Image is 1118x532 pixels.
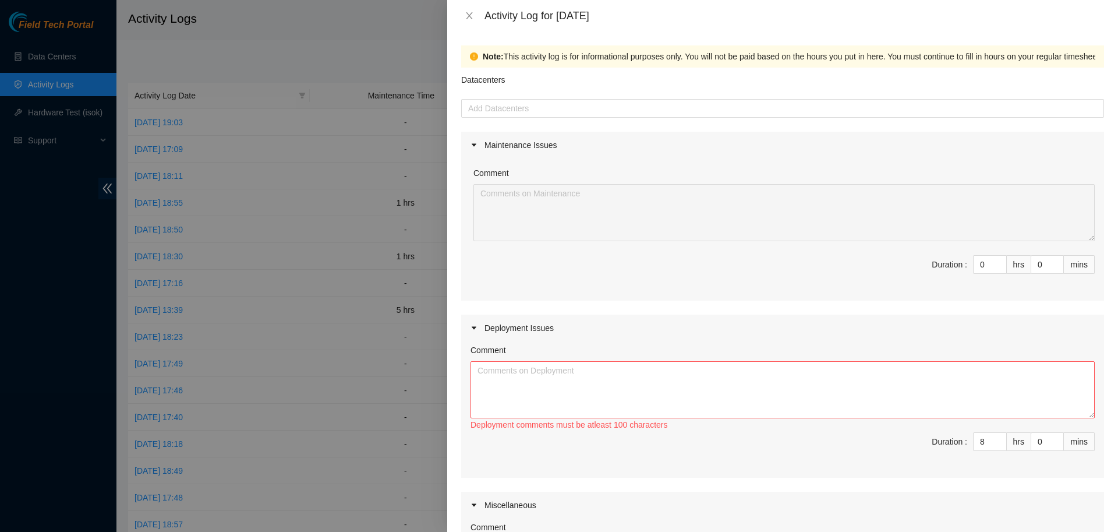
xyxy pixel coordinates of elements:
div: Deployment Issues [461,315,1104,341]
div: hrs [1007,255,1031,274]
div: Deployment comments must be atleast 100 characters [470,418,1095,431]
span: caret-right [470,325,477,332]
div: hrs [1007,432,1031,451]
button: Close [461,10,477,22]
div: Miscellaneous [461,492,1104,519]
label: Comment [473,167,509,179]
div: mins [1064,432,1095,451]
div: Activity Log for [DATE] [484,9,1104,22]
span: caret-right [470,142,477,149]
textarea: Comment [473,184,1095,241]
label: Comment [470,344,506,357]
span: exclamation-circle [470,52,478,61]
p: Datacenters [461,68,505,86]
strong: Note: [483,50,504,63]
span: caret-right [470,502,477,509]
span: close [465,11,474,20]
textarea: Comment [470,361,1095,418]
div: Duration : [932,435,967,448]
div: Maintenance Issues [461,132,1104,158]
div: mins [1064,255,1095,274]
div: Duration : [932,258,967,271]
